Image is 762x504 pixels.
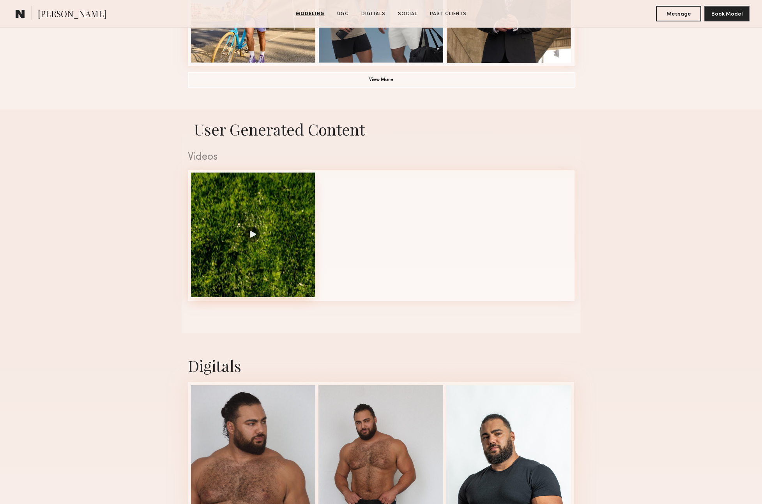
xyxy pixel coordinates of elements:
a: Social [395,11,421,18]
button: View More [188,72,575,88]
button: Message [656,6,701,21]
div: Videos [188,152,575,162]
a: Past Clients [427,11,470,18]
a: Book Model [704,10,750,17]
a: Modeling [293,11,328,18]
span: [PERSON_NAME] [38,8,106,21]
h1: User Generated Content [182,119,581,139]
a: UGC [334,11,352,18]
a: Digitals [358,11,389,18]
div: Digitals [188,355,575,376]
button: Book Model [704,6,750,21]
